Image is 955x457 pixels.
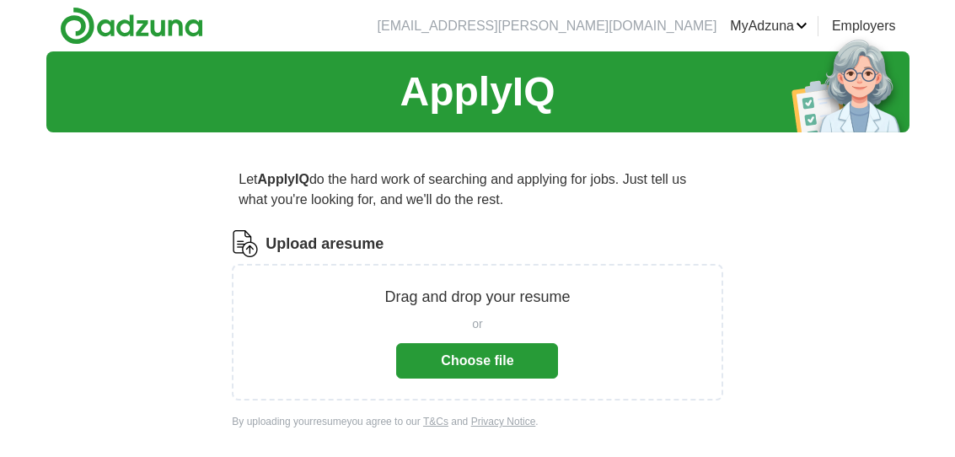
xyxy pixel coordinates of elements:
[60,7,203,45] img: Adzuna logo
[378,16,717,36] li: [EMAIL_ADDRESS][PERSON_NAME][DOMAIN_NAME]
[396,343,558,379] button: Choose file
[232,230,259,257] img: CV Icon
[266,233,384,255] label: Upload a resume
[384,286,570,309] p: Drag and drop your resume
[258,172,309,186] strong: ApplyIQ
[472,315,482,333] span: or
[832,16,896,36] a: Employers
[400,62,555,122] h1: ApplyIQ
[232,163,722,217] p: Let do the hard work of searching and applying for jobs. Just tell us what you're looking for, an...
[730,16,807,36] a: MyAdzuna
[423,416,448,427] a: T&Cs
[232,414,722,429] div: By uploading your resume you agree to our and .
[471,416,536,427] a: Privacy Notice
